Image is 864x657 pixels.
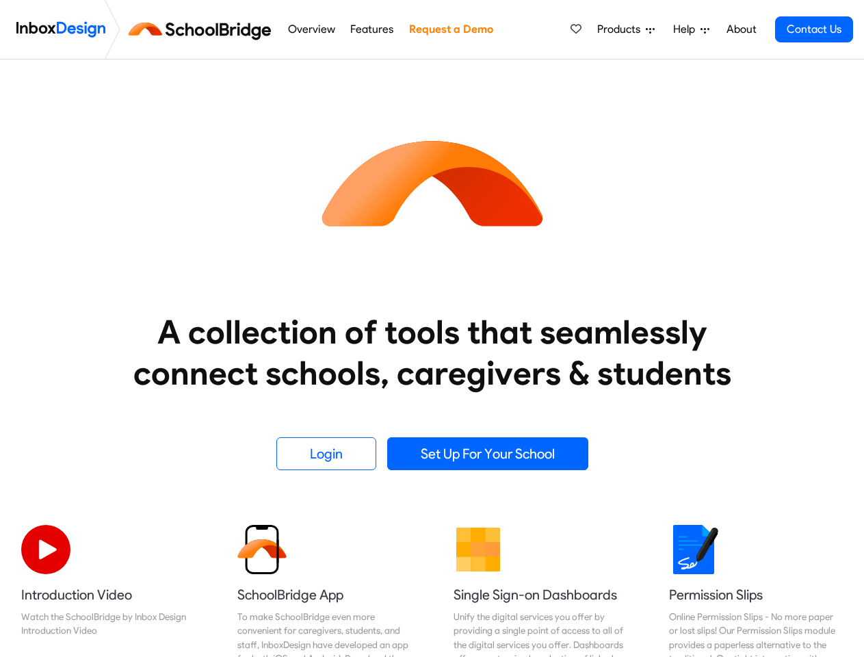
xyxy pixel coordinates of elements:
[107,311,757,394] heading: A collection of tools that seamlessly connect schools, caregivers & students
[592,16,660,43] a: Products
[722,16,760,43] a: About
[21,585,195,604] h5: Introduction Video
[597,21,646,38] span: Products
[454,525,503,574] img: 2022_01_13_icon_grid.svg
[237,525,287,574] img: 2022_01_13_icon_sb_app.svg
[276,437,376,470] a: Login
[237,585,411,604] h5: SchoolBridge App
[668,16,715,43] a: Help
[387,437,588,470] a: Set Up For Your School
[21,610,195,638] div: Watch the SchoolBridge by Inbox Design Introduction Video
[309,60,555,306] img: icon_schoolbridge.svg
[21,525,70,574] img: 2022_07_11_icon_video_playback.svg
[454,585,627,604] h5: Single Sign-on Dashboards
[669,525,718,574] img: 2022_01_18_icon_signature.svg
[673,21,701,38] span: Help
[284,16,339,43] a: Overview
[126,13,280,46] img: schoolbridge logo
[775,16,853,42] a: Contact Us
[405,16,497,43] a: Request a Demo
[347,16,397,43] a: Features
[669,585,843,604] h5: Permission Slips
